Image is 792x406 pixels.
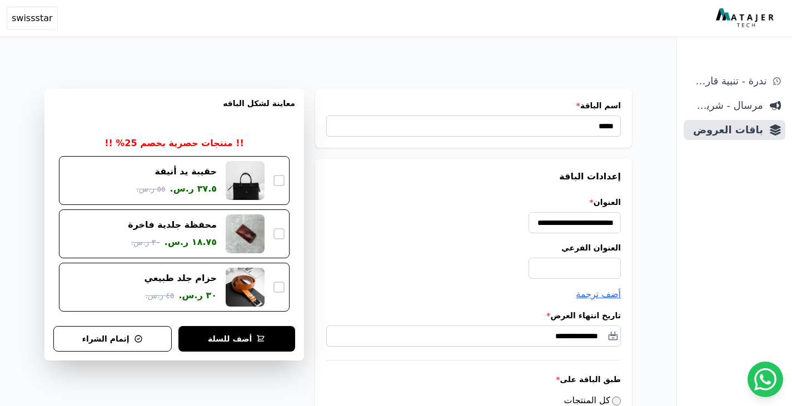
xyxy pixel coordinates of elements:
img: MatajerTech Logo [716,8,776,28]
span: مرسال - شريط دعاية [688,98,763,113]
button: swissstar [7,7,58,30]
span: ٤٥ ر.س. [145,290,174,302]
span: swissstar [12,12,53,25]
h3: إعدادات الباقة [326,170,621,183]
label: العنوان الفرعي [326,242,621,253]
label: اسم الباقة [326,100,621,111]
span: ٣٠ ر.س. [131,237,160,248]
img: محفظة جلدية فاخرة [226,214,265,253]
label: العنوان [326,197,621,208]
span: باقات العروض [688,122,763,138]
label: كل المنتجات [564,395,621,405]
span: أضف ترجمة [576,289,621,299]
button: أضف ترجمة [576,288,621,301]
div: حقيبة يد أنيقة [155,166,217,178]
img: حزام جلد طبيعي [226,268,265,307]
span: ندرة - تنبية قارب علي النفاذ [688,73,766,89]
div: محفظة جلدية فاخرة [128,219,217,231]
input: كل المنتجات [612,397,621,405]
h2: !! منتجات حصرية بخصم 25% !! [104,137,244,150]
label: طبق الباقة على [326,374,621,385]
h3: معاينة لشكل الباقه [53,98,295,122]
div: حزام جلد طبيعي [145,272,217,284]
button: أضف للسلة [178,326,296,352]
label: تاريخ انتهاء العرض [326,310,621,321]
span: ٣٧.٥ ر.س. [170,182,217,196]
span: ٥٥ ر.س. [136,183,165,195]
button: إتمام الشراء [53,326,172,352]
span: ١٨.٧٥ ر.س. [165,235,217,249]
img: حقيبة يد أنيقة [226,161,265,200]
span: ٣٠ ر.س. [178,289,217,302]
